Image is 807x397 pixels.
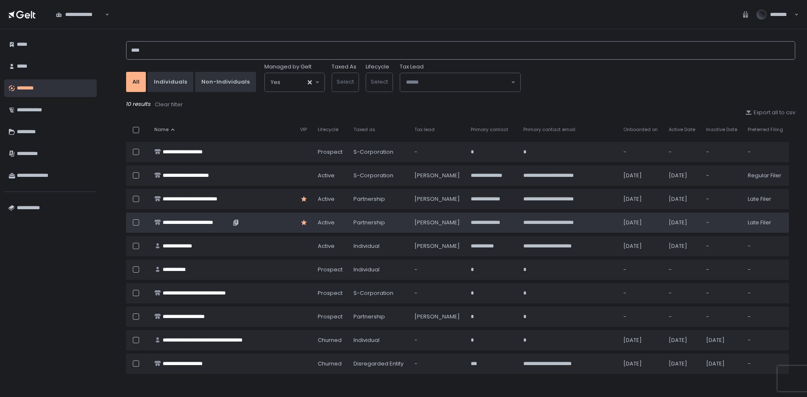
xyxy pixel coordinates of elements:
[748,148,784,156] div: -
[318,219,335,226] span: active
[353,289,404,297] div: S-Corporation
[748,266,784,273] div: -
[623,360,659,368] div: [DATE]
[669,266,696,273] div: -
[300,126,307,133] span: VIP
[271,78,280,87] span: Yes
[353,242,404,250] div: Individual
[623,126,658,133] span: Onboarded on
[623,219,659,226] div: [DATE]
[669,242,696,250] div: [DATE]
[414,289,461,297] div: -
[748,313,784,321] div: -
[148,72,193,92] button: Individuals
[669,126,695,133] span: Active Date
[669,172,696,179] div: [DATE]
[126,100,795,109] div: 10 results
[706,360,738,368] div: [DATE]
[353,126,375,133] span: Taxed as
[623,313,659,321] div: -
[669,289,696,297] div: -
[414,266,461,273] div: -
[669,337,696,344] div: [DATE]
[748,126,783,133] span: Preferred Filing
[623,289,659,297] div: -
[353,313,404,321] div: Partnership
[353,360,404,368] div: Disregarded Entity
[308,80,312,84] button: Clear Selected
[154,78,187,86] div: Individuals
[318,126,338,133] span: Lifecycle
[706,313,738,321] div: -
[523,126,575,133] span: Primary contact email
[318,313,343,321] span: prospect
[353,337,404,344] div: Individual
[400,73,520,92] div: Search for option
[126,72,146,92] button: All
[414,242,461,250] div: [PERSON_NAME]
[706,172,738,179] div: -
[332,63,356,71] label: Taxed As
[414,337,461,344] div: -
[623,172,659,179] div: [DATE]
[748,289,784,297] div: -
[414,195,461,203] div: [PERSON_NAME]
[318,148,343,156] span: prospect
[318,337,342,344] span: churned
[748,337,784,344] div: -
[353,219,404,226] div: Partnership
[353,148,404,156] div: S-Corporation
[414,148,461,156] div: -
[280,78,307,87] input: Search for option
[265,73,324,92] div: Search for option
[706,337,738,344] div: [DATE]
[318,266,343,273] span: prospect
[154,100,183,109] button: Clear filter
[706,219,738,226] div: -
[50,6,109,24] div: Search for option
[400,63,424,71] span: Tax Lead
[669,219,696,226] div: [DATE]
[201,78,250,86] div: Non-Individuals
[406,78,510,87] input: Search for option
[748,219,784,226] div: Late Filer
[414,313,461,321] div: [PERSON_NAME]
[669,360,696,368] div: [DATE]
[706,242,738,250] div: -
[154,126,169,133] span: Name
[471,126,508,133] span: Primary contact
[353,266,404,273] div: Individual
[414,360,461,368] div: -
[318,195,335,203] span: active
[748,360,784,368] div: -
[706,148,738,156] div: -
[414,219,461,226] div: [PERSON_NAME]
[132,78,140,86] div: All
[366,63,389,71] label: Lifecycle
[623,242,659,250] div: [DATE]
[669,195,696,203] div: [DATE]
[318,242,335,250] span: active
[748,172,784,179] div: Regular Filer
[745,109,795,116] button: Export all to csv
[669,313,696,321] div: -
[371,78,388,86] span: Select
[353,195,404,203] div: Partnership
[318,289,343,297] span: prospect
[669,148,696,156] div: -
[623,266,659,273] div: -
[706,195,738,203] div: -
[195,72,256,92] button: Non-Individuals
[623,337,659,344] div: [DATE]
[337,78,354,86] span: Select
[706,126,737,133] span: Inactive Date
[264,63,311,71] span: Managed by Gelt
[706,289,738,297] div: -
[623,148,659,156] div: -
[706,266,738,273] div: -
[353,172,404,179] div: S-Corporation
[414,172,461,179] div: [PERSON_NAME]
[623,195,659,203] div: [DATE]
